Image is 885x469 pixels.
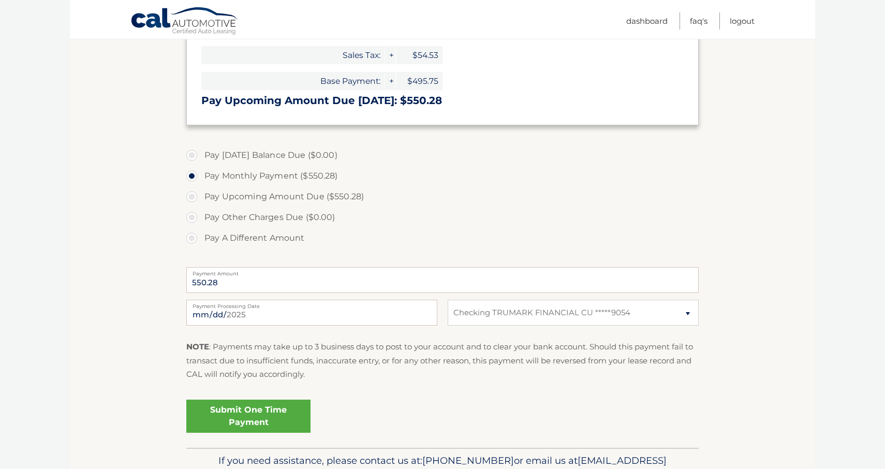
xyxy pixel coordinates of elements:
span: Sales Tax: [201,46,385,64]
span: $495.75 [396,72,443,90]
span: + [385,72,395,90]
span: [PHONE_NUMBER] [422,455,514,466]
label: Payment Processing Date [186,300,437,308]
input: Payment Amount [186,267,699,293]
p: : Payments may take up to 3 business days to post to your account and to clear your bank account.... [186,340,699,381]
a: Cal Automotive [130,7,239,37]
h3: Pay Upcoming Amount Due [DATE]: $550.28 [201,94,684,107]
label: Pay Upcoming Amount Due ($550.28) [186,186,699,207]
label: Payment Amount [186,267,699,275]
span: $54.53 [396,46,443,64]
span: Base Payment: [201,72,385,90]
input: Payment Date [186,300,437,326]
label: Pay Monthly Payment ($550.28) [186,166,699,186]
a: Dashboard [626,12,668,30]
a: FAQ's [690,12,707,30]
label: Pay [DATE] Balance Due ($0.00) [186,145,699,166]
label: Pay A Different Amount [186,228,699,248]
span: + [385,46,395,64]
strong: NOTE [186,342,209,351]
a: Submit One Time Payment [186,400,311,433]
label: Pay Other Charges Due ($0.00) [186,207,699,228]
a: Logout [730,12,755,30]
